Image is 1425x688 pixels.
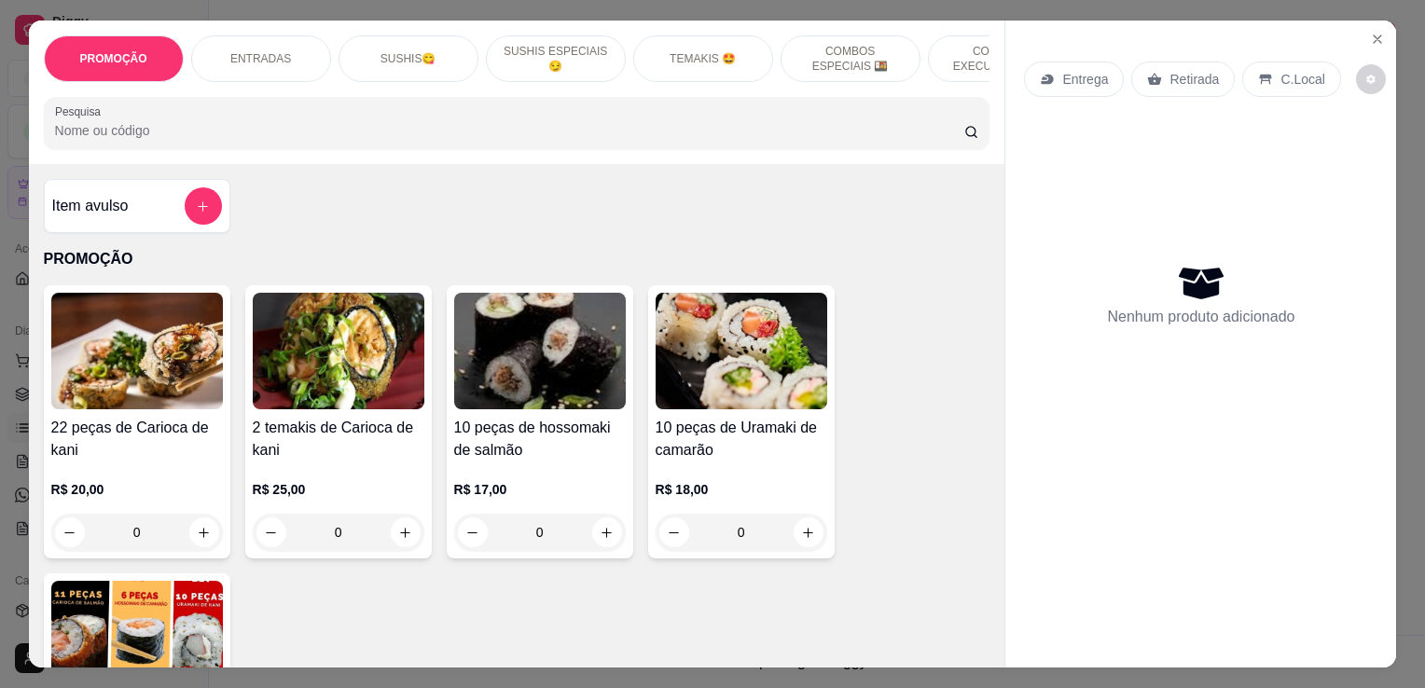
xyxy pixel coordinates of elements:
p: R$ 20,00 [51,480,223,499]
button: increase-product-quantity [189,517,219,547]
p: PROMOÇÃO [80,51,147,66]
button: increase-product-quantity [391,517,421,547]
p: R$ 18,00 [656,480,827,499]
button: Close [1363,24,1392,54]
img: product-image [656,293,827,409]
p: COMBOS ESPECIAIS 🍱 [796,44,905,74]
p: R$ 25,00 [253,480,424,499]
p: TEMAKIS 🤩 [670,51,736,66]
h4: 2 temakis de Carioca de kani [253,417,424,461]
img: product-image [253,293,424,409]
button: decrease-product-quantity [458,517,488,547]
p: Nenhum produto adicionado [1107,306,1294,328]
p: SUSHIS😋 [380,51,436,66]
p: R$ 17,00 [454,480,626,499]
button: decrease-product-quantity [1356,64,1386,94]
h4: 10 peças de hossomaki de salmão [454,417,626,461]
p: COMBOS EXECUTIVOS 🍣 [944,44,1052,74]
img: product-image [51,293,223,409]
input: Pesquisa [55,121,964,140]
p: C.Local [1280,70,1324,89]
label: Pesquisa [55,103,107,119]
p: Retirada [1169,70,1219,89]
button: increase-product-quantity [794,517,823,547]
h4: 22 peças de Carioca de kani [51,417,223,461]
h4: Item avulso [52,195,129,217]
h4: 10 peças de Uramaki de camarão [656,417,827,461]
p: SUSHIS ESPECIAIS 😏 [502,44,610,74]
button: decrease-product-quantity [256,517,286,547]
button: decrease-product-quantity [659,517,689,547]
img: product-image [454,293,626,409]
p: PROMOÇÃO [44,248,990,270]
button: add-separate-item [185,187,222,225]
button: increase-product-quantity [592,517,622,547]
button: decrease-product-quantity [55,517,85,547]
p: ENTRADAS [230,51,291,66]
p: Entrega [1062,70,1108,89]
